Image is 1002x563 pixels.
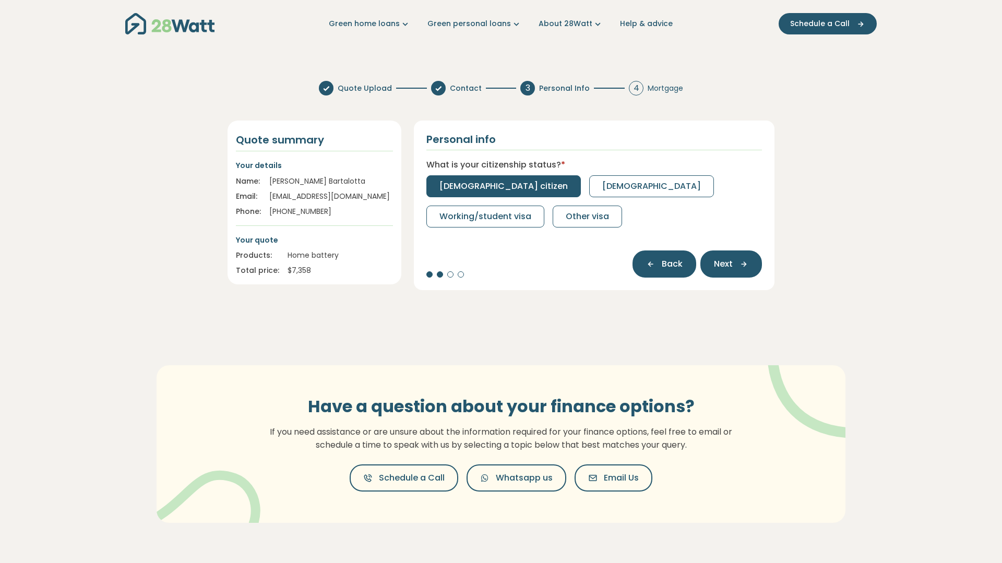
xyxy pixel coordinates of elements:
[602,180,701,193] span: [DEMOGRAPHIC_DATA]
[269,206,393,217] div: [PHONE_NUMBER]
[426,159,565,171] label: What is your citizenship status?
[426,133,496,146] h2: Personal info
[566,210,609,223] span: Other visa
[236,176,261,187] div: Name:
[467,464,566,492] button: Whatsapp us
[520,81,535,95] div: 3
[236,206,261,217] div: Phone:
[426,206,544,227] button: Working/student visa
[125,10,877,37] nav: Main navigation
[575,464,652,492] button: Email Us
[236,133,393,147] h4: Quote summary
[236,191,261,202] div: Email:
[439,180,568,193] span: [DEMOGRAPHIC_DATA] citizen
[288,250,393,261] div: Home battery
[236,234,393,246] p: Your quote
[427,18,522,29] a: Green personal loans
[629,81,643,95] div: 4
[288,265,393,276] div: $ 7,358
[329,18,411,29] a: Green home loans
[633,250,696,278] button: Back
[604,472,639,484] span: Email Us
[350,464,458,492] button: Schedule a Call
[269,191,393,202] div: [EMAIL_ADDRESS][DOMAIN_NAME]
[648,83,683,94] span: Mortgage
[779,13,877,34] button: Schedule a Call
[620,18,673,29] a: Help & advice
[553,206,622,227] button: Other visa
[236,160,393,171] p: Your details
[269,176,393,187] div: [PERSON_NAME] Bartalotta
[741,337,877,438] img: vector
[264,425,738,452] p: If you need assistance or are unsure about the information required for your finance options, fee...
[662,258,683,270] span: Back
[379,472,445,484] span: Schedule a Call
[264,397,738,416] h3: Have a question about your finance options?
[790,18,850,29] span: Schedule a Call
[589,175,714,197] button: [DEMOGRAPHIC_DATA]
[236,265,279,276] div: Total price:
[496,472,553,484] span: Whatsapp us
[439,210,531,223] span: Working/student visa
[338,83,392,94] span: Quote Upload
[236,250,279,261] div: Products:
[700,250,762,278] button: Next
[539,18,603,29] a: About 28Watt
[426,175,581,197] button: [DEMOGRAPHIC_DATA] citizen
[714,258,733,270] span: Next
[539,83,590,94] span: Personal Info
[125,13,214,34] img: 28Watt
[149,444,260,548] img: vector
[450,83,482,94] span: Contact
